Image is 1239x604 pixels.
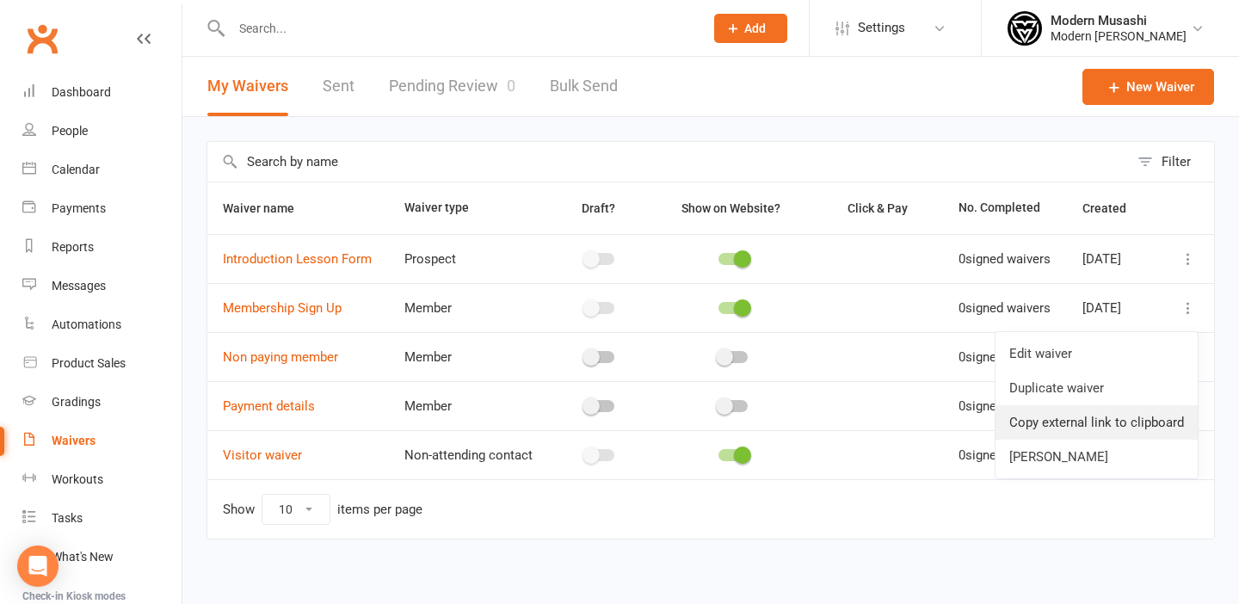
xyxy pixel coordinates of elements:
a: Tasks [22,499,182,538]
a: Non paying member [223,349,338,365]
input: Search by name [207,142,1129,182]
td: [DATE] [1067,234,1162,283]
a: Bulk Send [550,57,618,116]
a: Reports [22,228,182,267]
button: Waiver name [223,198,313,219]
button: Filter [1129,142,1214,182]
div: Modern Musashi [1051,13,1187,28]
div: Waivers [52,434,96,447]
a: People [22,112,182,151]
div: Reports [52,240,94,254]
a: Payment details [223,398,315,414]
a: Visitor waiver [223,447,302,463]
span: Created [1082,201,1145,215]
div: Dashboard [52,85,111,99]
div: Gradings [52,395,101,409]
span: 0 signed waivers [959,251,1051,267]
span: Settings [858,9,905,47]
span: Show on Website? [681,201,780,215]
span: Click & Pay [848,201,908,215]
div: Modern [PERSON_NAME] [1051,28,1187,44]
a: Introduction Lesson Form [223,251,372,267]
a: Automations [22,305,182,344]
td: Member [389,381,550,430]
a: Membership Sign Up [223,300,342,316]
div: Show [223,494,422,525]
td: Prospect [389,234,550,283]
span: 0 signed waivers [959,300,1051,316]
a: Dashboard [22,73,182,112]
td: Member [389,283,550,332]
a: Clubworx [21,17,64,60]
span: Add [744,22,766,35]
a: Edit waiver [996,336,1198,371]
a: Waivers [22,422,182,460]
div: Workouts [52,472,103,486]
span: Waiver name [223,201,313,215]
th: No. Completed [943,182,1067,234]
img: thumb_image1750915221.png [1008,11,1042,46]
span: 0 signed waivers [959,398,1051,414]
div: Product Sales [52,356,126,370]
a: Calendar [22,151,182,189]
button: Click & Pay [832,198,927,219]
button: Draft? [566,198,634,219]
td: [DATE] [1067,283,1162,332]
button: Created [1082,198,1145,219]
a: [PERSON_NAME] [996,440,1198,474]
span: 0 [507,77,515,95]
a: What's New [22,538,182,576]
a: Messages [22,267,182,305]
div: items per page [337,502,422,517]
td: Member [389,332,550,381]
a: Workouts [22,460,182,499]
a: Pending Review0 [389,57,515,116]
span: 0 signed waivers [959,349,1051,365]
a: Sent [323,57,354,116]
span: 0 signed waivers [959,447,1051,463]
td: Non-attending contact [389,430,550,479]
a: Duplicate waiver [996,371,1198,405]
div: Calendar [52,163,100,176]
input: Search... [226,16,692,40]
div: Messages [52,279,106,293]
button: My Waivers [207,57,288,116]
a: Product Sales [22,344,182,383]
button: Add [714,14,787,43]
a: New Waiver [1082,69,1214,105]
button: Show on Website? [666,198,799,219]
div: People [52,124,88,138]
div: What's New [52,550,114,564]
span: Draft? [582,201,615,215]
div: Payments [52,201,106,215]
a: Copy external link to clipboard [996,405,1198,440]
div: Automations [52,317,121,331]
div: Tasks [52,511,83,525]
a: Gradings [22,383,182,422]
div: Filter [1162,151,1191,172]
div: Open Intercom Messenger [17,545,59,587]
th: Waiver type [389,182,550,234]
a: Payments [22,189,182,228]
